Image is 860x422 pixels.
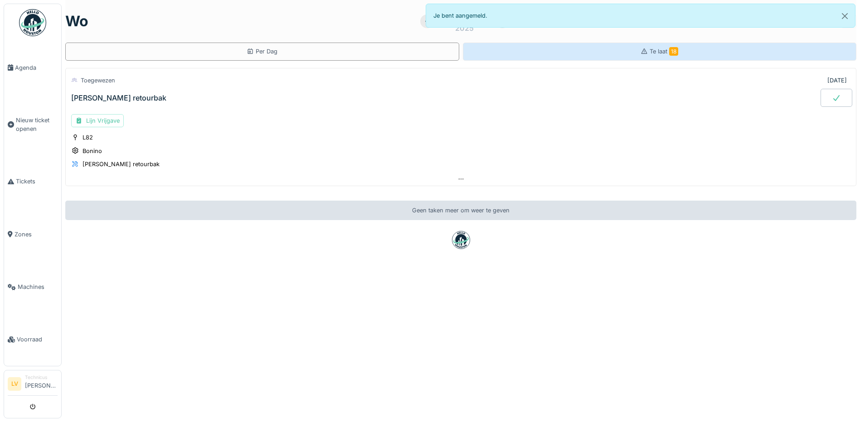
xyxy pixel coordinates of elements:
[650,48,678,55] span: Te laat
[4,94,61,155] a: Nieuw ticket openen
[71,114,124,127] div: Lijn Vrijgave
[8,377,21,391] li: LV
[83,147,102,155] div: Bonino
[71,94,166,102] div: [PERSON_NAME] retourbak
[15,63,58,72] span: Agenda
[18,283,58,291] span: Machines
[426,4,856,28] div: Je bent aangemeld.
[83,133,93,142] div: L82
[455,23,474,34] div: 2025
[835,4,855,28] button: Close
[8,374,58,396] a: LV Technicus[PERSON_NAME]
[16,116,58,133] span: Nieuw ticket openen
[4,208,61,260] a: Zones
[65,201,856,220] div: Geen taken meer om weer te geven
[25,374,58,381] div: Technicus
[19,9,46,36] img: Badge_color-CXgf-gQk.svg
[4,313,61,366] a: Voorraad
[65,13,88,30] h1: wo
[247,47,277,56] div: Per Dag
[4,261,61,313] a: Machines
[83,160,160,168] div: [PERSON_NAME] retourbak
[15,230,58,239] span: Zones
[669,47,678,56] span: 18
[827,76,847,85] div: [DATE]
[4,41,61,94] a: Agenda
[81,76,115,85] div: Toegewezen
[4,155,61,208] a: Tickets
[16,177,58,186] span: Tickets
[17,335,58,344] span: Voorraad
[25,374,58,393] li: [PERSON_NAME]
[452,231,470,249] img: badge-BVDL4wpA.svg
